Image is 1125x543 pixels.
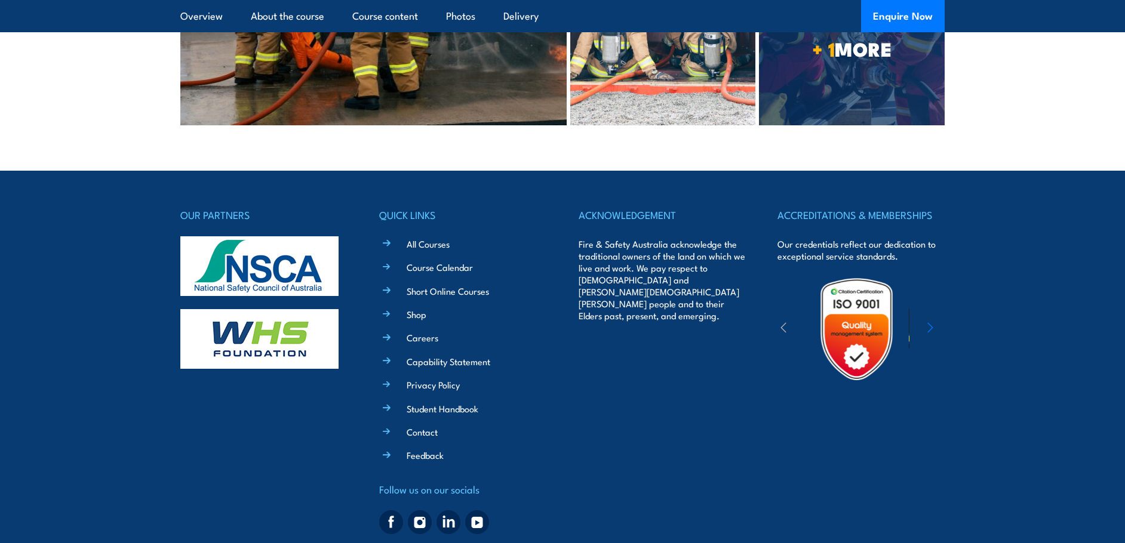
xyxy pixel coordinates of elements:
span: MORE [759,40,945,57]
h4: ACKNOWLEDGEMENT [579,206,746,223]
img: Untitled design (19) [804,277,909,381]
a: Course Calendar [407,261,473,273]
a: Privacy Policy [407,378,460,391]
a: Short Online Courses [407,285,489,297]
a: Capability Statement [407,355,490,368]
img: nsca-logo-footer [180,236,339,296]
p: Fire & Safety Australia acknowledge the traditional owners of the land on which we live and work.... [579,238,746,322]
a: Contact [407,425,438,438]
h4: QUICK LINKS [379,206,546,223]
img: ewpa-logo [909,308,1013,350]
img: whs-logo-footer [180,309,339,369]
h4: Follow us on our socials [379,481,546,498]
a: Student Handbook [407,402,478,415]
strong: + 1 [812,33,835,63]
h4: ACCREDITATIONS & MEMBERSHIPS [777,206,945,223]
h4: OUR PARTNERS [180,206,348,223]
p: Our credentials reflect our dedication to exceptional service standards. [777,238,945,262]
a: Feedback [407,449,444,461]
a: All Courses [407,237,450,250]
a: Careers [407,331,438,344]
a: Shop [407,308,426,320]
